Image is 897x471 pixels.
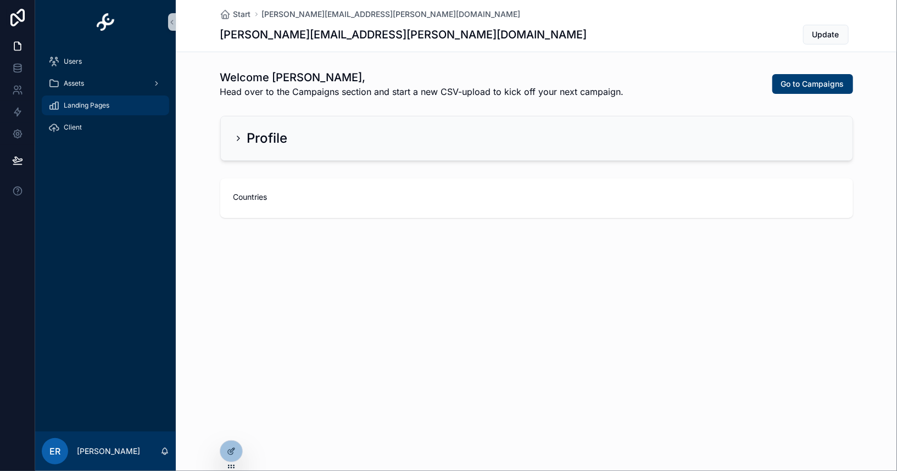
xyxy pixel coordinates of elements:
img: App logo [97,13,114,31]
span: Client [64,123,82,132]
a: Landing Pages [42,96,169,115]
p: [PERSON_NAME] [77,446,140,457]
h1: [PERSON_NAME][EMAIL_ADDRESS][PERSON_NAME][DOMAIN_NAME] [220,27,587,42]
span: Update [812,29,839,40]
h2: Profile [247,130,288,147]
a: Start [220,9,251,20]
span: Head over to the Campaigns section and start a new CSV-upload to kick off your next campaign. [220,85,624,98]
span: Landing Pages [64,101,109,110]
span: Assets [64,79,84,88]
span: ER [49,445,60,458]
a: Users [42,52,169,71]
button: Update [803,25,849,44]
a: Assets [42,74,169,93]
span: Users [64,57,82,66]
span: Start [233,9,251,20]
h1: Welcome [PERSON_NAME], [220,70,624,85]
a: [PERSON_NAME][EMAIL_ADDRESS][PERSON_NAME][DOMAIN_NAME] [262,9,521,20]
span: Go to Campaigns [781,78,844,89]
span: Countries [233,192,840,203]
a: Client [42,117,169,137]
button: Go to Campaigns [772,74,853,94]
div: scrollable content [35,44,176,431]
